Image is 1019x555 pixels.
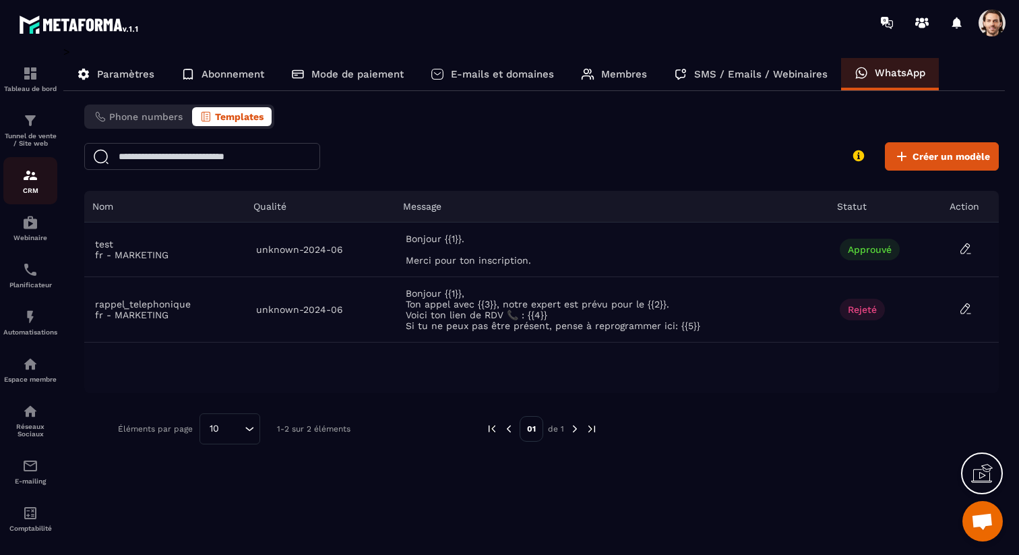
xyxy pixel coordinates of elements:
th: Message [395,191,830,223]
button: Templates [192,107,272,126]
img: prev [486,423,498,435]
th: Statut [829,191,941,223]
input: Search for option [224,421,241,436]
img: formation [22,113,38,129]
p: Planificateur [3,281,57,289]
a: emailemailE-mailing [3,448,57,495]
button: Phone numbers [87,107,191,126]
p: E-mailing [3,477,57,485]
img: automations [22,214,38,231]
p: E-mails et domaines [451,68,554,80]
p: Paramètres [97,68,154,80]
p: Éléments par page [118,424,193,434]
p: Mode de paiement [311,68,404,80]
span: Bonjour {{1}}. Merci pour ton inscription. [406,233,819,266]
td: rappel_telephonique fr - MARKETING [84,277,245,343]
img: next [569,423,581,435]
img: formation [22,65,38,82]
div: > [63,45,1006,444]
p: Réseaux Sociaux [3,423,57,438]
img: prev [503,423,515,435]
a: schedulerschedulerPlanificateur [3,252,57,299]
span: 10 [205,421,224,436]
p: Espace membre [3,376,57,383]
p: CRM [3,187,57,194]
img: next [586,423,598,435]
p: Tunnel de vente / Site web [3,132,57,147]
th: Nom [84,191,245,223]
a: social-networksocial-networkRéseaux Sociaux [3,393,57,448]
td: unknown-2024-06 [245,223,394,277]
span: Rejeté [840,299,885,320]
td: unknown-2024-06 [245,277,394,343]
th: Action [941,191,999,223]
a: automationsautomationsWebinaire [3,204,57,252]
span: Approuvé [840,239,900,260]
td: test fr - MARKETING [84,223,245,277]
p: Automatisations [3,328,57,336]
div: Search for option [199,413,260,444]
p: Tableau de bord [3,85,57,92]
img: email [22,458,38,474]
img: automations [22,356,38,372]
a: formationformationTunnel de vente / Site web [3,103,57,157]
span: Templates [215,111,264,122]
a: automationsautomationsAutomatisations [3,299,57,346]
th: Qualité [245,191,394,223]
a: automationsautomationsEspace membre [3,346,57,393]
span: Créer un modèle [913,150,990,163]
p: SMS / Emails / Webinaires [694,68,828,80]
p: Abonnement [202,68,264,80]
a: formationformationCRM [3,157,57,204]
p: 1-2 sur 2 éléments [277,424,350,434]
img: social-network [22,403,38,419]
button: Créer un modèle [885,142,999,171]
p: de 1 [548,423,564,434]
p: WhatsApp [875,67,925,79]
a: Ouvrir le chat [962,501,1003,542]
a: accountantaccountantComptabilité [3,495,57,542]
img: logo [19,12,140,36]
p: 01 [520,416,543,442]
a: formationformationTableau de bord [3,55,57,103]
img: formation [22,167,38,183]
span: Phone numbers [109,111,183,122]
p: Webinaire [3,234,57,241]
p: Membres [601,68,647,80]
span: Bonjour {{1}}, Ton appel avec {{3}}, notre expert est prévu pour le {{2}}. Voici ton lien de RDV ... [406,288,819,331]
p: Comptabilité [3,525,57,532]
img: accountant [22,505,38,521]
img: automations [22,309,38,325]
img: scheduler [22,262,38,278]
